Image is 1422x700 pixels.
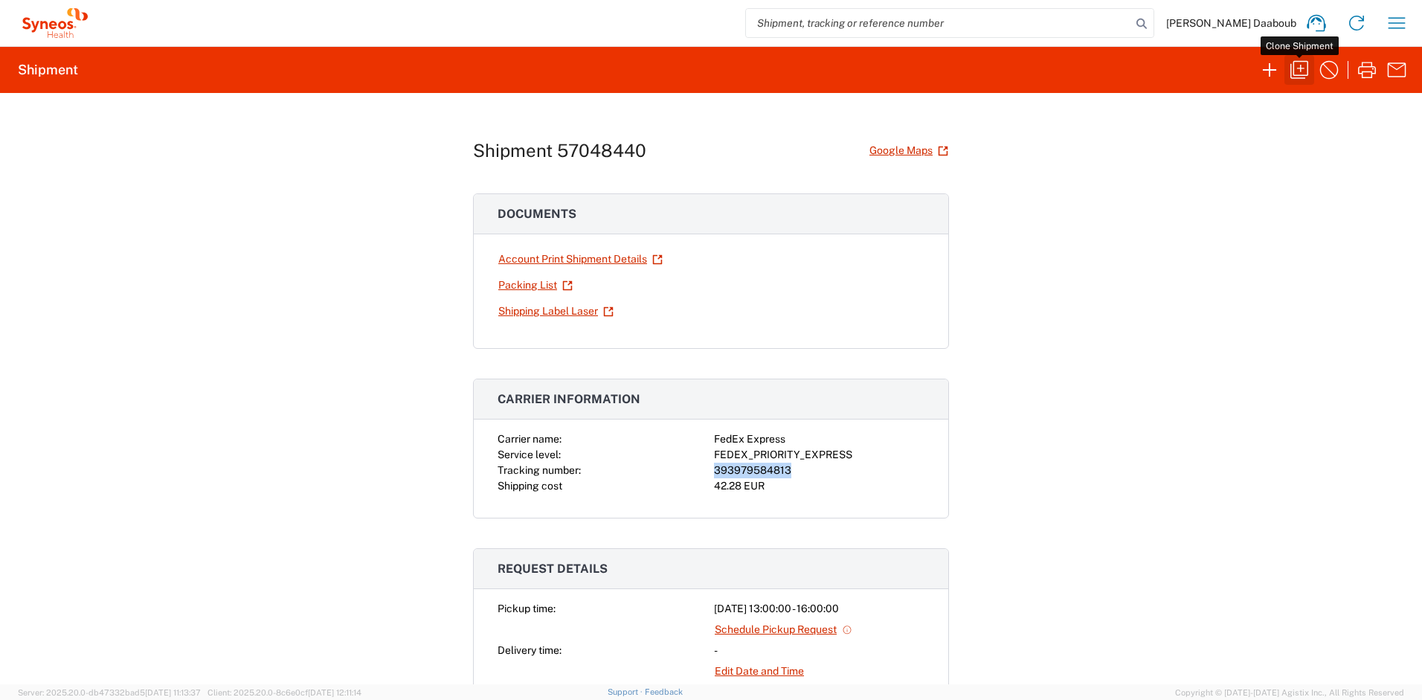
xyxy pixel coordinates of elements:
span: Documents [498,207,576,221]
a: Feedback [645,687,683,696]
a: Edit Date and Time [714,658,805,684]
div: FEDEX_PRIORITY_EXPRESS [714,447,924,463]
div: 393979584813 [714,463,924,478]
a: Google Maps [869,138,949,164]
a: Schedule Pickup Request [714,617,853,643]
span: [DATE] 11:13:37 [145,688,201,697]
span: [DATE] 12:11:14 [308,688,361,697]
div: [DATE] 13:00:00 - 16:00:00 [714,601,924,617]
span: Tracking number: [498,464,581,476]
a: Shipping Label Laser [498,298,614,324]
span: Server: 2025.20.0-db47332bad5 [18,688,201,697]
span: Client: 2025.20.0-8c6e0cf [207,688,361,697]
span: Shipping cost [498,480,562,492]
span: [PERSON_NAME] Daaboub [1166,16,1296,30]
span: Copyright © [DATE]-[DATE] Agistix Inc., All Rights Reserved [1175,686,1404,699]
h1: Shipment 57048440 [473,140,646,161]
div: FedEx Express [714,431,924,447]
span: Service level: [498,449,561,460]
div: - [714,643,924,658]
span: Request details [498,562,608,576]
h2: Shipment [18,61,78,79]
div: 42.28 EUR [714,478,924,494]
a: Account Print Shipment Details [498,246,663,272]
input: Shipment, tracking or reference number [746,9,1131,37]
span: Pickup time: [498,603,556,614]
span: Delivery time: [498,644,562,656]
span: Carrier information [498,392,640,406]
a: Support [608,687,645,696]
a: Packing List [498,272,573,298]
span: Carrier name: [498,433,562,445]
